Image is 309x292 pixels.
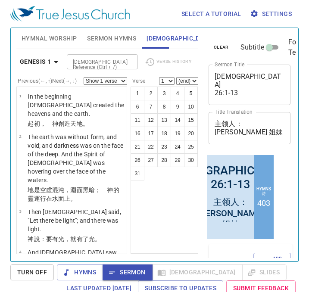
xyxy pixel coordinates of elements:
button: 24 [171,140,184,154]
textarea: 主领人： [PERSON_NAME] 姐妹 [215,120,284,136]
span: Hymns [64,267,96,278]
span: Sermon [109,267,145,278]
button: 19 [171,127,184,140]
wh1254: 天 [70,120,88,127]
button: 11 [131,113,144,127]
button: 22 [144,140,158,154]
span: Turn Off [17,267,47,278]
wh1961: 光 [58,236,101,242]
button: 8 [157,100,171,114]
span: 3 [19,209,21,214]
wh7363: 在水 [46,195,77,202]
p: Then [DEMOGRAPHIC_DATA] said, "Let there be light"; and there was light. [28,208,124,233]
wh1961: 空虛 [28,186,119,202]
b: Genesis 1 [20,56,51,67]
wh216: 。 [95,236,101,242]
textarea: [DEMOGRAPHIC_DATA] 26:1-13 [215,72,284,97]
button: 10 [184,100,198,114]
span: Hymnal Worship [22,33,77,44]
button: Select a tutorial [178,6,245,22]
button: 17 [144,127,158,140]
span: Subtitle [240,42,264,53]
span: 4 [19,249,21,254]
button: 30 [184,153,198,167]
button: 2 [144,87,158,100]
button: 14 [171,113,184,127]
button: 7 [144,100,158,114]
button: 29 [171,153,184,167]
button: 6 [131,100,144,114]
button: 1 [131,87,144,100]
span: 2 [19,134,21,139]
span: Footer Text [288,37,308,58]
button: Turn Off [10,264,54,280]
wh8414: 混沌 [28,186,119,202]
wh776: 。 [83,120,89,127]
button: Add to Lineup [253,253,291,280]
button: 31 [131,167,144,180]
button: 25 [184,140,198,154]
button: 26 [131,153,144,167]
button: 28 [157,153,171,167]
img: True Jesus Church [10,6,130,22]
wh7307: 運行 [34,195,77,202]
div: Sermon Lineup(0)Add to Lineup [209,244,293,289]
wh559: ：要有 [40,236,101,242]
p: 神 [28,235,124,243]
p: The earth was without form, and void; and darkness was on the face of the deep. And the Spirit of... [28,133,124,184]
wh776: 是 [28,186,119,202]
wh216: ，就有了光 [64,236,101,242]
button: clear [209,42,234,53]
button: 23 [157,140,171,154]
wh6440: 上 [64,195,76,202]
button: 16 [131,127,144,140]
span: clear [214,43,229,51]
button: Sermon [103,264,152,280]
label: Previous (←, ↑) Next (→, ↓) [18,78,77,84]
p: 地 [28,186,124,203]
wh5921: 。 [70,195,76,202]
span: [DEMOGRAPHIC_DATA] [147,33,213,44]
span: Settings [252,9,292,19]
wh922: ，淵 [28,186,119,202]
button: 12 [144,113,158,127]
span: Select a tutorial [181,9,241,19]
p: And [DEMOGRAPHIC_DATA] saw the light, that it was good; and [DEMOGRAPHIC_DATA] divided the light ... [28,248,124,283]
button: 20 [184,127,198,140]
button: 21 [131,140,144,154]
button: 18 [157,127,171,140]
wh430: 說 [34,236,101,242]
button: 4 [171,87,184,100]
p: In the beginning [DEMOGRAPHIC_DATA] created the heavens and the earth. [28,92,124,118]
button: 13 [157,113,171,127]
span: Add to Lineup [259,255,286,278]
button: 27 [144,153,158,167]
wh430: 創造 [58,120,89,127]
span: 1 [19,93,21,98]
button: Settings [248,6,295,22]
button: 15 [184,113,198,127]
iframe: from-child [205,153,275,241]
button: 3 [157,87,171,100]
button: 9 [171,100,184,114]
p: Sermon Lineup ( 0 ) [195,256,225,276]
button: 5 [184,87,198,100]
button: Genesis 1 [16,54,65,70]
button: Hymns [57,264,103,280]
label: Verse [131,78,145,84]
li: 403 [52,45,65,54]
p: Hymns 诗 [50,33,67,43]
wh4325: 面 [58,195,76,202]
p: 起初 [28,119,124,128]
span: Sermon Hymns [87,33,136,44]
input: null [69,57,121,67]
wh7225: ， 神 [40,120,89,127]
wh8064: 地 [77,120,89,127]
